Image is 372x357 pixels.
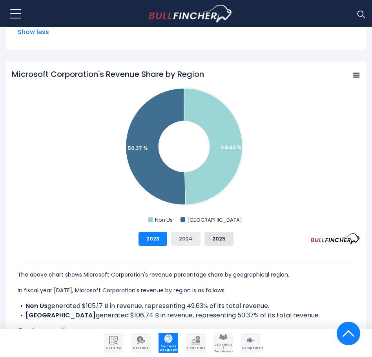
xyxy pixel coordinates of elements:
[139,232,167,246] button: 2023
[149,5,233,23] img: bullfincher logo
[159,345,177,352] span: Product / Geography
[26,301,47,310] b: Non Us
[204,232,233,246] button: 2025
[26,311,96,320] b: [GEOGRAPHIC_DATA]
[187,346,205,350] span: Financials
[186,333,206,353] a: Company Financials
[128,144,148,152] text: 50.37 %
[12,69,204,80] tspan: Microsoft Corporation's Revenue Share by Region
[171,232,201,246] button: 2024
[241,333,261,353] a: Company Competitors
[149,5,233,23] a: Go to homepage
[132,346,150,350] span: Revenue
[214,343,232,353] span: CEO Salary / Employees
[18,301,354,311] li: generated $105.17 B in revenue, representing 49.63% of its total revenue.
[12,69,360,226] svg: Microsoft Corporation's Revenue Share by Region
[18,27,354,37] span: Show less
[242,346,260,350] span: Competitors
[18,286,354,295] p: In fiscal year [DATE], Microsoft Corporation's revenue by region is as follows:
[18,326,354,335] span: Continue reading...
[18,264,354,348] div: The for Microsoft Corporation is the [GEOGRAPHIC_DATA], which represents 50.37% of its total reve...
[104,333,123,353] a: Company Overview
[18,311,354,320] li: generated $106.74 B in revenue, representing 50.37% of its total revenue.
[213,333,233,353] a: Company Employees
[221,144,242,151] text: 49.63 %
[155,216,173,224] text: Non Us
[159,333,178,353] a: Company Product/Geography
[131,333,151,353] a: Company Revenue
[104,346,122,350] span: Overview
[18,270,354,279] p: The above chart shows Microsoft Corporation's revenue percentage share by geographical region.
[187,216,242,224] text: [GEOGRAPHIC_DATA]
